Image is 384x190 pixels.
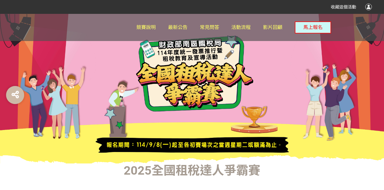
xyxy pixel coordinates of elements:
a: 競賽說明 [136,14,156,41]
span: 活動流程 [231,24,251,30]
span: 競賽說明 [136,24,156,30]
span: 馬上報名 [303,24,323,30]
span: 常見問答 [200,24,219,30]
button: 馬上報名 [295,21,331,33]
a: 最新公告 [168,14,187,41]
span: 最新公告 [168,24,187,30]
span: 收藏這個活動 [331,5,356,9]
a: 影片回顧 [263,14,282,41]
a: 常見問答 [200,14,219,41]
span: 影片回顧 [263,24,282,30]
h1: 2025全國租稅達人爭霸賽 [41,163,343,178]
a: 活動流程 [231,14,251,41]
